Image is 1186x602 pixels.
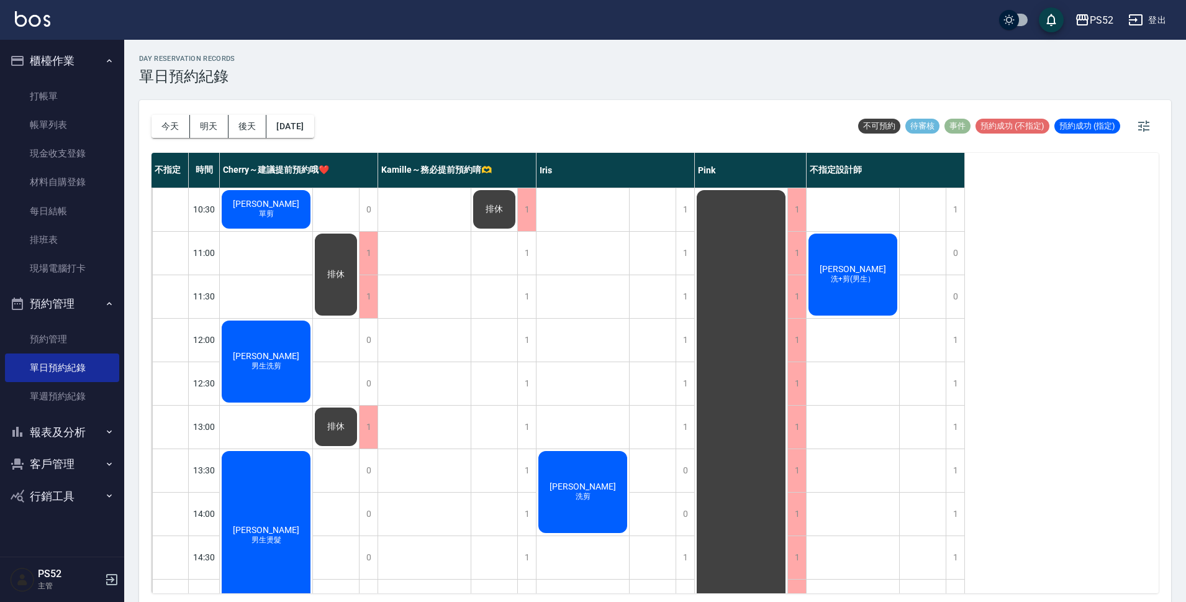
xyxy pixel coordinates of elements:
[359,275,378,318] div: 1
[5,353,119,382] a: 單日預約紀錄
[676,188,694,231] div: 1
[676,362,694,405] div: 1
[359,188,378,231] div: 0
[359,362,378,405] div: 0
[325,269,347,280] span: 排休
[517,188,536,231] div: 1
[189,231,220,275] div: 11:00
[787,188,806,231] div: 1
[828,274,877,285] span: 洗+剪(男生）
[5,197,119,226] a: 每日結帳
[1123,9,1171,32] button: 登出
[189,275,220,318] div: 11:30
[676,536,694,579] div: 1
[359,493,378,536] div: 0
[5,416,119,449] button: 報表及分析
[189,153,220,188] div: 時間
[817,264,889,274] span: [PERSON_NAME]
[256,209,276,219] span: 單剪
[229,115,267,138] button: 後天
[573,491,593,502] span: 洗剪
[787,232,806,275] div: 1
[359,449,378,492] div: 0
[230,199,302,209] span: [PERSON_NAME]
[5,448,119,480] button: 客戶管理
[787,536,806,579] div: 1
[189,492,220,536] div: 14:00
[905,121,939,132] span: 待審核
[517,493,536,536] div: 1
[517,362,536,405] div: 1
[38,580,101,591] p: 主管
[10,567,35,592] img: Person
[5,288,119,320] button: 預約管理
[5,82,119,111] a: 打帳單
[946,319,964,362] div: 1
[5,254,119,283] a: 現場電腦打卡
[517,449,536,492] div: 1
[139,55,235,63] h2: day Reservation records
[787,319,806,362] div: 1
[946,362,964,405] div: 1
[976,121,1049,132] span: 預約成功 (不指定)
[946,406,964,449] div: 1
[139,68,235,85] h3: 單日預約紀錄
[787,406,806,449] div: 1
[807,153,965,188] div: 不指定設計師
[5,382,119,411] a: 單週預約紀錄
[152,153,189,188] div: 不指定
[189,362,220,405] div: 12:30
[38,568,101,580] h5: PS52
[359,232,378,275] div: 1
[946,275,964,318] div: 0
[325,421,347,432] span: 排休
[517,536,536,579] div: 1
[517,275,536,318] div: 1
[1054,121,1120,132] span: 預約成功 (指定)
[189,405,220,449] div: 13:00
[5,111,119,139] a: 帳單列表
[189,536,220,579] div: 14:30
[230,351,302,361] span: [PERSON_NAME]
[190,115,229,138] button: 明天
[946,536,964,579] div: 1
[787,449,806,492] div: 1
[695,153,807,188] div: Pink
[676,232,694,275] div: 1
[946,188,964,231] div: 1
[5,168,119,196] a: 材料自購登錄
[944,121,971,132] span: 事件
[266,115,314,138] button: [DATE]
[517,232,536,275] div: 1
[1090,12,1113,28] div: PS52
[5,325,119,353] a: 預約管理
[483,204,505,215] span: 排休
[5,139,119,168] a: 現金收支登錄
[359,319,378,362] div: 0
[676,319,694,362] div: 1
[858,121,900,132] span: 不可預約
[547,481,618,491] span: [PERSON_NAME]
[676,449,694,492] div: 0
[1039,7,1064,32] button: save
[787,493,806,536] div: 1
[946,493,964,536] div: 1
[787,362,806,405] div: 1
[189,449,220,492] div: 13:30
[249,535,284,545] span: 男生燙髮
[378,153,536,188] div: Kamille～務必提前預約唷🫶
[517,406,536,449] div: 1
[5,226,119,254] a: 排班表
[787,275,806,318] div: 1
[15,11,50,27] img: Logo
[676,275,694,318] div: 1
[359,536,378,579] div: 0
[517,319,536,362] div: 1
[189,318,220,362] div: 12:00
[359,406,378,449] div: 1
[676,493,694,536] div: 0
[189,188,220,231] div: 10:30
[152,115,190,138] button: 今天
[946,449,964,492] div: 1
[220,153,378,188] div: Cherry～建議提前預約哦❤️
